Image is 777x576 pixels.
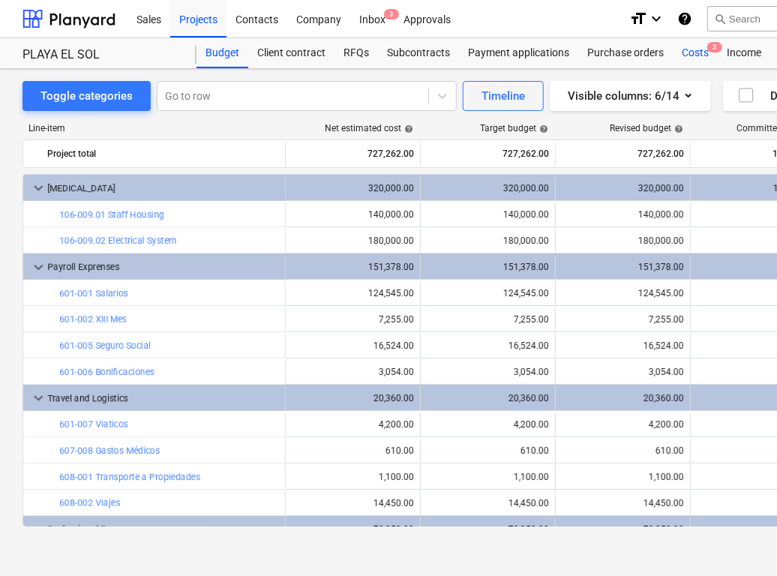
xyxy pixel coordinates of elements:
[427,419,549,430] div: 4,200.00
[562,472,684,482] div: 1,100.00
[427,393,549,403] div: 20,360.00
[427,472,549,482] div: 1,100.00
[59,288,128,298] a: 601-001 Salarios
[707,42,722,52] span: 3
[480,123,548,133] div: Target budget
[427,235,549,246] div: 180,000.00
[562,288,684,298] div: 124,545.00
[292,340,414,351] div: 16,524.00
[427,367,549,377] div: 3,054.00
[562,445,684,456] div: 610.00
[325,123,413,133] div: Net estimated cost
[568,86,693,106] div: Visible columns : 6/14
[673,38,718,68] div: Costs
[562,393,684,403] div: 20,360.00
[22,123,285,133] div: Line-item
[59,209,164,220] a: 106-009.01 Staff Housing
[29,389,47,407] span: keyboard_arrow_down
[427,183,549,193] div: 320,000.00
[536,124,548,133] span: help
[562,235,684,246] div: 180,000.00
[384,9,399,19] span: 3
[578,38,673,68] a: Purchase orders
[59,445,160,456] a: 607-008 Gastos Médicos
[647,10,665,28] i: keyboard_arrow_down
[292,262,414,272] div: 151,378.00
[562,262,684,272] div: 151,378.00
[59,314,127,325] a: 601-002 XIII Mes
[292,472,414,482] div: 1,100.00
[427,262,549,272] div: 151,378.00
[610,123,683,133] div: Revised budget
[677,10,692,28] i: Knowledge base
[292,235,414,246] div: 180,000.00
[248,38,334,68] a: Client contract
[292,209,414,220] div: 140,000.00
[22,47,178,63] div: PLAYA EL SOL
[427,314,549,325] div: 7,255.00
[550,81,711,111] button: Visible columns:6/14
[427,209,549,220] div: 140,000.00
[718,38,770,68] a: Income
[40,86,133,106] div: Toggle categories
[292,142,414,166] div: 727,262.00
[29,258,47,276] span: keyboard_arrow_down
[22,81,151,111] button: Toggle categories
[59,367,154,377] a: 601-006 Bonificaciones
[29,520,47,538] span: keyboard_arrow_down
[427,498,549,508] div: 14,450.00
[292,183,414,193] div: 320,000.00
[714,13,726,25] span: search
[47,176,279,200] div: [MEDICAL_DATA]
[47,142,279,166] div: Project total
[401,124,413,133] span: help
[671,124,683,133] span: help
[292,288,414,298] div: 124,545.00
[427,288,549,298] div: 124,545.00
[47,517,279,541] div: Professional Fees
[292,445,414,456] div: 610.00
[334,38,378,68] a: RFQs
[292,524,414,535] div: 70,850.00
[196,38,248,68] div: Budget
[29,179,47,197] span: keyboard_arrow_down
[459,38,578,68] a: Payment applications
[562,209,684,220] div: 140,000.00
[427,142,549,166] div: 727,262.00
[562,419,684,430] div: 4,200.00
[562,498,684,508] div: 14,450.00
[562,314,684,325] div: 7,255.00
[59,419,128,430] a: 601-007 Viaticos
[562,367,684,377] div: 3,054.00
[292,498,414,508] div: 14,450.00
[59,498,120,508] a: 608-002 Viajes
[673,38,718,68] a: Costs3
[562,142,684,166] div: 727,262.00
[59,235,177,246] a: 106-009.02 Electrical System
[427,340,549,351] div: 16,524.00
[378,38,459,68] a: Subcontracts
[292,393,414,403] div: 20,360.00
[427,445,549,456] div: 610.00
[562,340,684,351] div: 16,524.00
[562,524,684,535] div: 70,850.00
[47,386,279,410] div: Travel and Logistics
[481,86,525,106] div: Timeline
[629,10,647,28] i: format_size
[427,524,549,535] div: 70,850.00
[47,255,279,279] div: Payroll Exprenses
[292,419,414,430] div: 4,200.00
[59,472,200,482] a: 608-001 Transporte a Propiedades
[292,367,414,377] div: 3,054.00
[702,504,777,576] iframe: Chat Widget
[463,81,544,111] button: Timeline
[59,340,151,351] a: 601-005 Seguro Social
[292,314,414,325] div: 7,255.00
